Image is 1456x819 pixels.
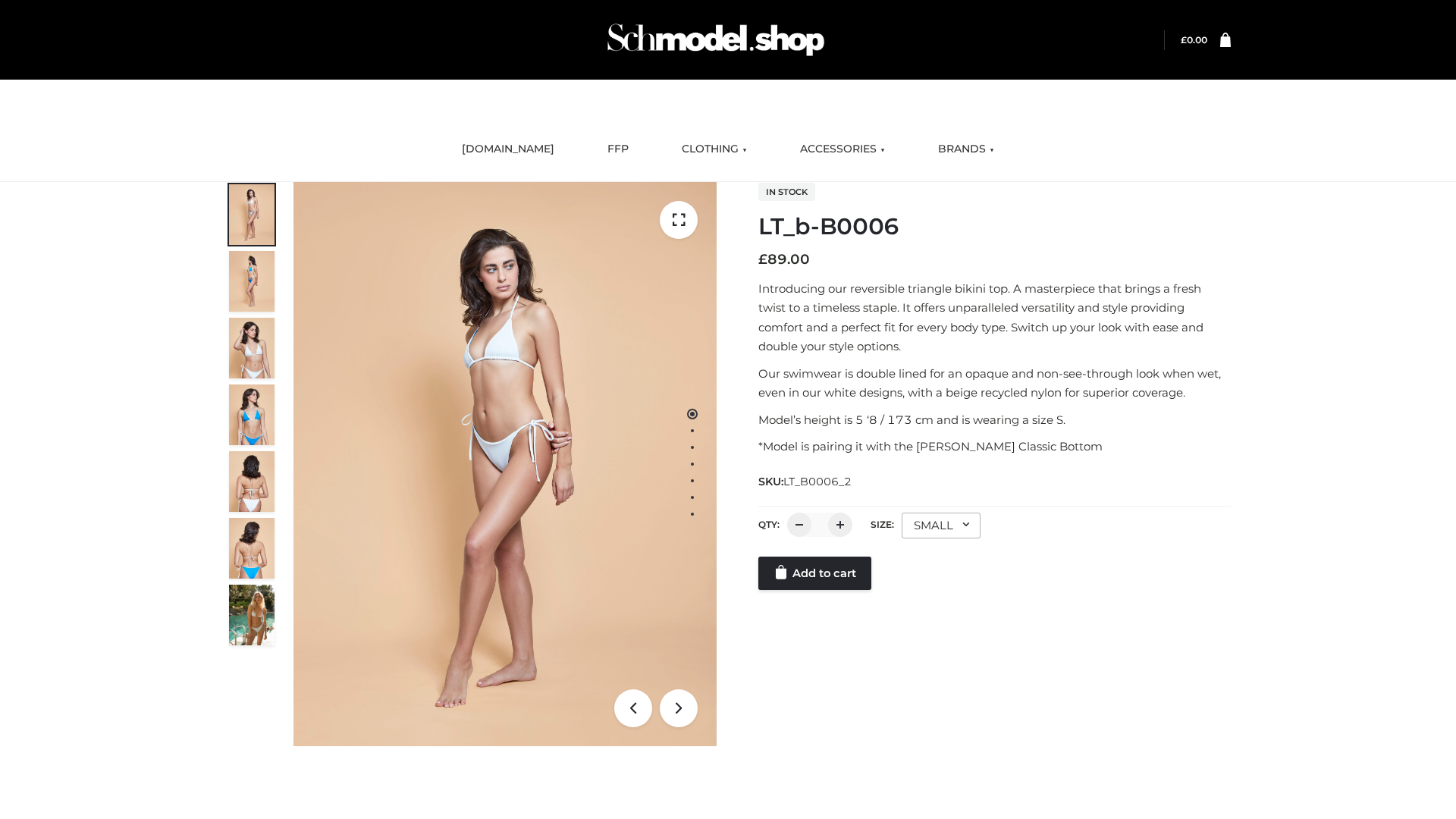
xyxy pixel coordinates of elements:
[927,133,1006,166] a: BRANDS
[229,251,275,312] img: ArielClassicBikiniTop_CloudNine_AzureSky_OW114ECO_2-scaled.jpg
[783,475,852,488] span: LT_B0006_2
[229,585,275,645] img: Arieltop_CloudNine_AzureSky2.jpg
[758,251,767,268] span: £
[758,279,1231,356] p: Introducing our reversible triangle bikini top. A masterpiece that brings a fresh twist to a time...
[450,133,566,166] a: [DOMAIN_NAME]
[602,10,830,70] img: Schmodel Admin 964
[758,183,815,201] span: In stock
[1181,34,1187,45] span: £
[229,384,275,445] img: ArielClassicBikiniTop_CloudNine_AzureSky_OW114ECO_4-scaled.jpg
[758,472,853,491] span: SKU:
[1181,34,1207,45] a: £0.00
[902,513,981,538] div: SMALL
[871,519,894,530] label: Size:
[229,318,275,378] img: ArielClassicBikiniTop_CloudNine_AzureSky_OW114ECO_3-scaled.jpg
[758,437,1231,457] p: *Model is pairing it with the [PERSON_NAME] Classic Bottom
[596,133,640,166] a: FFP
[229,451,275,512] img: ArielClassicBikiniTop_CloudNine_AzureSky_OW114ECO_7-scaled.jpg
[293,182,717,746] img: LT_b-B0006
[758,410,1231,430] p: Model’s height is 5 ‘8 / 173 cm and is wearing a size S.
[229,518,275,579] img: ArielClassicBikiniTop_CloudNine_AzureSky_OW114ECO_8-scaled.jpg
[1181,34,1207,45] bdi: 0.00
[758,364,1231,403] p: Our swimwear is double lined for an opaque and non-see-through look when wet, even in our white d...
[229,184,275,245] img: ArielClassicBikiniTop_CloudNine_AzureSky_OW114ECO_1-scaled.jpg
[758,251,810,268] bdi: 89.00
[758,557,871,590] a: Add to cart
[670,133,758,166] a: CLOTHING
[789,133,896,166] a: ACCESSORIES
[758,519,780,530] label: QTY:
[758,213,1231,240] h1: LT_b-B0006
